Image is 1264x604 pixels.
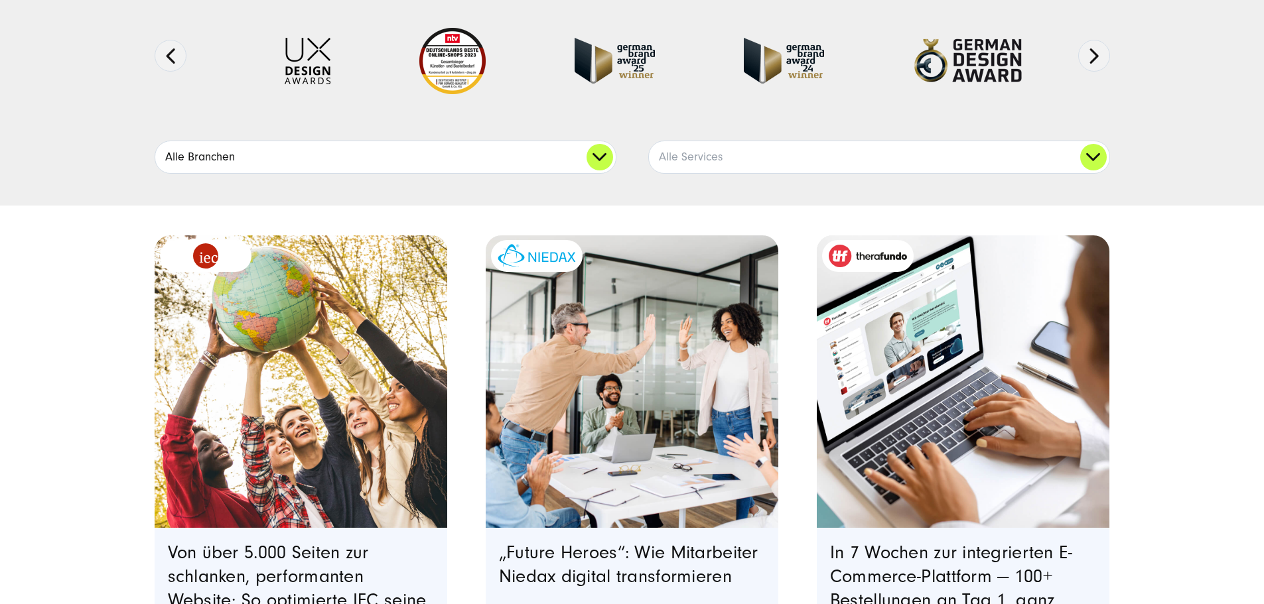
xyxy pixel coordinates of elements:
img: Deutschlands beste Online Shops 2023 - boesner - Kunde - SUNZINET [419,28,486,94]
a: Featured image: eine Gruppe von fünf verschiedenen jungen Menschen, die im Freien stehen und geme... [155,235,448,528]
a: Alle Branchen [155,141,616,173]
a: Featured image: eine Gruppe von Kollegen in einer modernen Büroumgebung, die einen Erfolg feiern.... [486,235,779,528]
img: German Brand Award winner 2025 - Full Service Digital Agentur SUNZINET [575,38,655,84]
img: eine Gruppe von fünf verschiedenen jungen Menschen, die im Freien stehen und gemeinsam eine Weltk... [155,235,448,528]
img: UX-Design-Awards - fullservice digital agentur SUNZINET [285,38,330,84]
img: eine Gruppe von Kollegen in einer modernen Büroumgebung, die einen Erfolg feiern. Ein Mann gibt e... [486,235,779,528]
img: therafundo_10-2024_logo_2c [829,245,907,267]
a: „Future Heroes“: Wie Mitarbeiter Niedax digital transformieren [499,542,758,587]
img: German-Brand-Award - fullservice digital agentur SUNZINET [744,38,824,84]
img: logo_IEC [193,243,218,269]
button: Previous [155,40,186,72]
a: Featured image: - Read full post: In 7 Wochen zur integrierten E-Commerce-Plattform | therafundo ... [817,235,1110,528]
button: Next [1078,40,1110,72]
img: German-Design-Award - fullservice digital agentur SUNZINET [913,38,1022,84]
a: Alle Services [649,141,1109,173]
img: niedax-logo [498,244,576,267]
